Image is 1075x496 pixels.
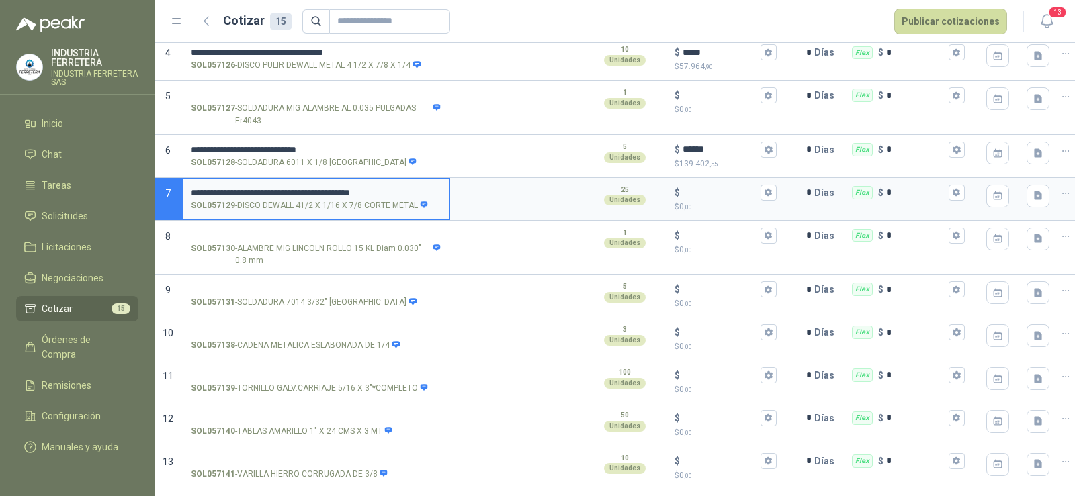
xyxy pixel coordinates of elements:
[679,62,713,71] span: 57.964
[191,48,441,58] input: SOL057126-DISCO PULIR DEWALL METAL 4 1/2 X 7/8 X 1/4
[619,367,631,378] p: 100
[1035,9,1059,34] button: 13
[623,281,627,292] p: 5
[683,370,758,380] input: $$0,00
[814,39,840,66] p: Días
[852,229,873,242] div: Flex
[683,144,758,154] input: $$139.402,55
[165,145,171,156] span: 6
[675,383,777,396] p: $
[16,403,138,429] a: Configuración
[604,335,646,346] div: Unidades
[191,242,441,268] p: - ALAMBRE MIG LINCOLN ROLLO 15 KL Diam 0.030" 0.8 mm
[949,324,965,340] button: Flex $
[623,324,627,335] p: 3
[761,44,777,60] button: $$57.964,90
[886,328,946,338] input: Flex $
[604,378,646,389] div: Unidades
[679,105,692,114] span: 0
[163,413,173,424] span: 12
[16,434,138,460] a: Manuales y ayuda
[191,91,441,101] input: SOL057127-SOLDADURA MIG ALAMBRE AL 0.035 PULGADAS Er4043
[191,456,441,466] input: SOL057141-VARILLA HIERRO CORRUGADA DE 3/8
[191,199,235,212] strong: SOL057129
[886,456,946,466] input: Flex $
[878,368,884,383] p: $
[191,145,441,155] input: SOL057128-SOLDADURA 6011 X 1/8 [GEOGRAPHIC_DATA]
[604,463,646,474] div: Unidades
[42,116,63,131] span: Inicio
[16,327,138,367] a: Órdenes de Compra
[42,378,91,393] span: Remisiones
[679,299,692,308] span: 0
[814,82,840,109] p: Días
[949,281,965,297] button: Flex $
[852,454,873,468] div: Flex
[42,209,88,224] span: Solicitudes
[191,339,235,352] strong: SOL057138
[886,230,946,240] input: Flex $
[761,453,777,469] button: $$0,00
[852,368,873,382] div: Flex
[675,158,777,170] p: $
[191,339,400,352] p: - CADENA METALICA ESLABONADA DE 1/4
[42,240,91,254] span: Licitaciones
[42,409,101,424] span: Configuración
[165,48,171,58] span: 4
[878,142,884,157] p: $
[604,152,646,163] div: Unidades
[886,370,946,380] input: Flex $
[684,343,692,350] span: ,00
[683,48,758,58] input: $$57.964,90
[191,425,235,438] strong: SOL057140
[761,87,777,103] button: $$0,00
[705,63,713,70] span: ,90
[270,13,292,30] div: 15
[683,413,758,423] input: $$0,00
[16,172,138,198] a: Tareas
[949,367,965,383] button: Flex $
[684,300,692,307] span: ,00
[623,228,627,238] p: 1
[675,297,777,310] p: $
[684,472,692,479] span: ,00
[604,55,646,66] div: Unidades
[679,245,692,254] span: 0
[761,228,777,244] button: $$0,00
[16,265,138,291] a: Negociaciones
[683,328,758,338] input: $$0,00
[684,386,692,393] span: ,00
[683,230,758,240] input: $$0,00
[191,468,388,481] p: - VARILLA HIERRO CORRUGADA DE 3/8
[191,102,441,128] p: - SOLDADURA MIG ALAMBRE AL 0.035 PULGADAS Er4043
[165,91,171,101] span: 5
[42,440,118,454] span: Manuales y ayuda
[878,185,884,200] p: $
[191,59,421,72] p: - DISCO PULIR DEWALL METAL 4 1/2 X 7/8 X 1/4
[163,328,173,338] span: 10
[165,188,171,199] span: 7
[852,283,873,296] div: Flex
[51,48,138,67] p: INDUSTRIA FERRETERA
[42,332,126,362] span: Órdenes de Compra
[17,54,42,80] img: Company Logo
[675,201,777,213] p: $
[223,11,292,30] h2: Cotizar
[623,87,627,98] p: 1
[675,60,777,73] p: $
[675,469,777,482] p: $
[675,325,680,340] p: $
[878,454,884,468] p: $
[886,144,946,154] input: Flex $
[165,231,171,242] span: 8
[16,296,138,321] a: Cotizar15
[684,203,692,211] span: ,00
[878,88,884,103] p: $
[675,185,680,200] p: $
[683,91,758,101] input: $$0,00
[675,426,777,439] p: $
[165,285,171,295] span: 9
[675,244,777,256] p: $
[878,411,884,426] p: $
[761,410,777,426] button: $$0,00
